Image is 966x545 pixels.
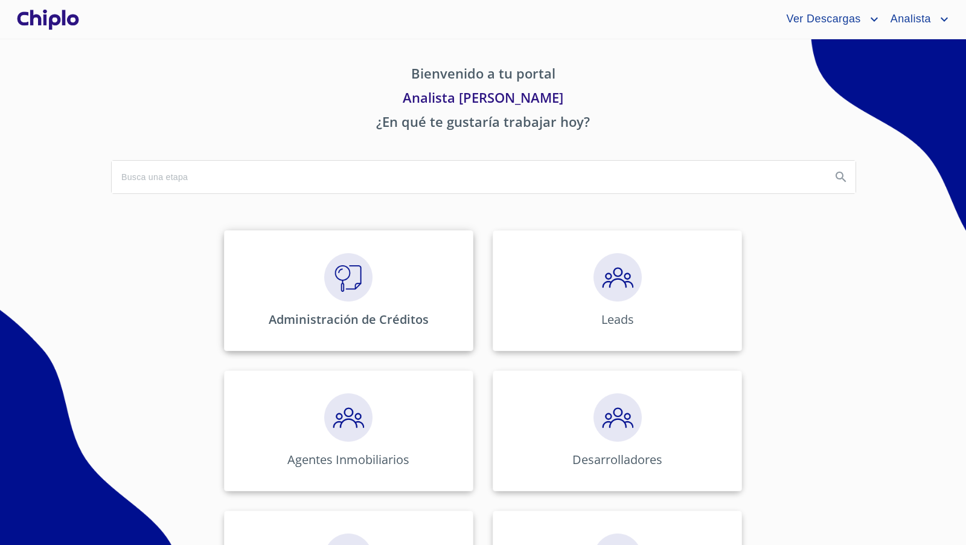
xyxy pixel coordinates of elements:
[601,311,634,327] p: Leads
[593,253,642,302] img: megaClickPrecalificacion.png
[269,311,429,327] p: Administración de Créditos
[111,88,855,112] p: Analista [PERSON_NAME]
[572,451,662,468] p: Desarrolladores
[112,161,822,193] input: search
[881,10,952,29] button: account of current user
[324,393,373,442] img: megaClickPrecalificacion.png
[111,112,855,136] p: ¿En qué te gustaría trabajar hoy?
[593,393,642,442] img: megaClickPrecalificacion.png
[287,451,409,468] p: Agentes Inmobiliarios
[777,10,866,29] span: Ver Descargas
[881,10,937,29] span: Analista
[777,10,881,29] button: account of current user
[324,253,373,302] img: megaClickVerifiacion.png
[827,163,856,192] button: Search
[111,63,855,88] p: Bienvenido a tu portal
